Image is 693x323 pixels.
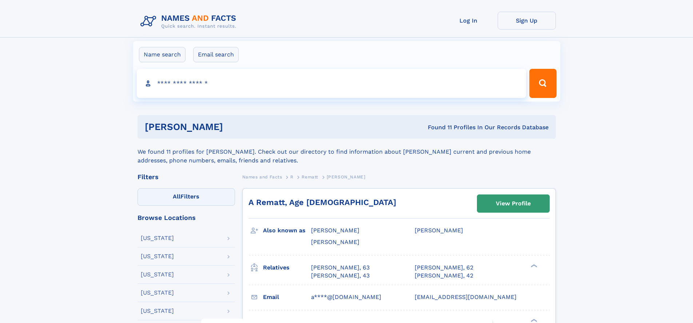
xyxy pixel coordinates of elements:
[141,235,174,241] div: [US_STATE]
[193,47,239,62] label: Email search
[139,47,186,62] label: Name search
[311,239,359,245] span: [PERSON_NAME]
[439,12,498,29] a: Log In
[138,12,242,31] img: Logo Names and Facts
[327,174,366,180] span: [PERSON_NAME]
[311,272,370,280] a: [PERSON_NAME], 43
[311,264,370,272] a: [PERSON_NAME], 63
[141,253,174,259] div: [US_STATE]
[138,188,235,206] label: Filters
[248,198,396,207] a: A Rematt, Age [DEMOGRAPHIC_DATA]
[138,214,235,221] div: Browse Locations
[141,308,174,314] div: [US_STATE]
[529,69,556,98] button: Search Button
[290,174,294,180] span: R
[498,12,556,29] a: Sign Up
[311,227,359,234] span: [PERSON_NAME]
[415,294,517,300] span: [EMAIL_ADDRESS][DOMAIN_NAME]
[415,272,473,280] a: [PERSON_NAME], 42
[141,290,174,296] div: [US_STATE]
[415,227,463,234] span: [PERSON_NAME]
[477,195,549,212] a: View Profile
[263,261,311,274] h3: Relatives
[263,291,311,303] h3: Email
[290,172,294,181] a: R
[173,193,180,200] span: All
[137,69,526,98] input: search input
[138,139,556,165] div: We found 11 profiles for [PERSON_NAME]. Check out our directory to find information about [PERSON...
[141,272,174,277] div: [US_STATE]
[529,263,538,268] div: ❯
[302,174,318,180] span: Rematt
[325,123,549,131] div: Found 11 Profiles In Our Records Database
[263,224,311,237] h3: Also known as
[529,318,538,323] div: ❯
[415,264,473,272] a: [PERSON_NAME], 62
[302,172,318,181] a: Rematt
[242,172,282,181] a: Names and Facts
[138,174,235,180] div: Filters
[496,195,531,212] div: View Profile
[145,122,326,131] h1: [PERSON_NAME]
